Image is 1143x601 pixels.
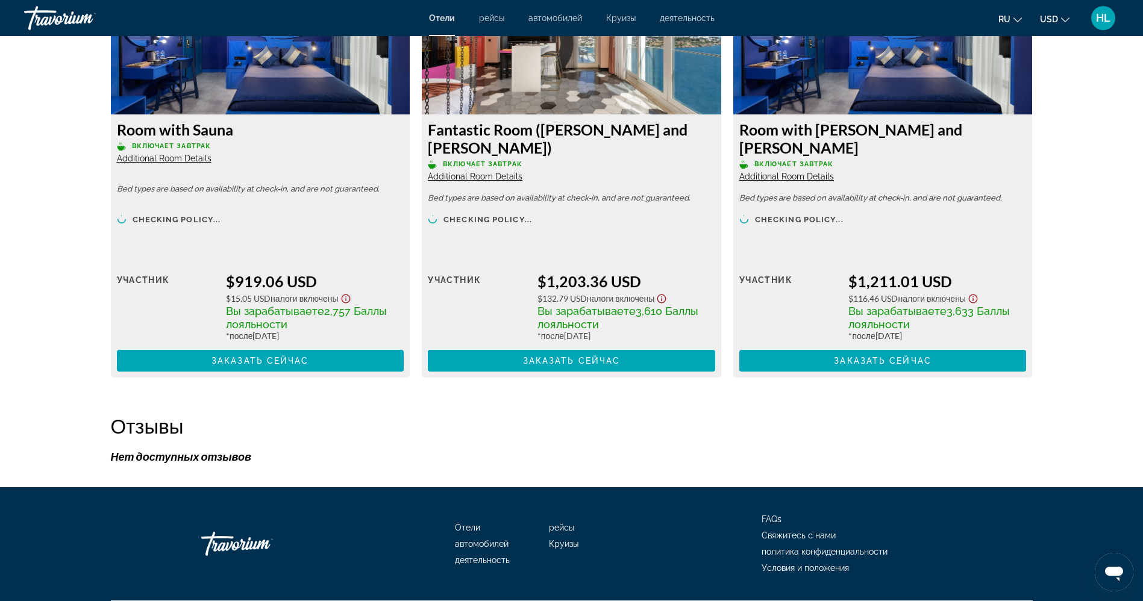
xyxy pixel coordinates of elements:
span: ru [998,14,1010,24]
div: * [DATE] [226,331,404,341]
span: $116.46 USD [848,293,898,304]
span: Заказать сейчас [834,356,932,366]
h3: Room with Sauna [117,120,404,139]
a: деятельность [660,13,715,23]
a: Отели [429,13,455,23]
iframe: Кнопка для запуску вікна повідомлень [1095,553,1133,591]
span: Additional Room Details [117,154,211,163]
span: Additional Room Details [428,172,522,181]
div: участник [739,272,840,341]
button: Show Taxes and Fees disclaimer [966,290,980,304]
div: $1,211.01 USD [848,272,1026,290]
span: Checking policy... [755,216,844,223]
a: автомобилей [455,539,509,549]
span: Налоги включены [587,293,655,304]
span: HL [1096,12,1110,24]
a: деятельность [455,555,510,565]
div: * [DATE] [848,331,1026,341]
h3: Fantastic Room ([PERSON_NAME] and [PERSON_NAME]) [428,120,715,157]
span: Вы зарабатываете [537,305,636,317]
span: Заказать сейчас [211,356,309,366]
p: Bed types are based on availability at check-in, and are not guaranteed. [428,194,715,202]
span: Включает завтрак [754,160,834,168]
a: Отели [455,523,480,532]
span: USD [1040,14,1058,24]
span: Checking policy... [133,216,221,223]
span: Вы зарабатываете [226,305,324,317]
a: FAQs [762,514,781,524]
span: Checking policy... [443,216,532,223]
a: рейсы [549,523,574,532]
h3: Room with [PERSON_NAME] and [PERSON_NAME] [739,120,1027,157]
span: 3,610 Баллы лояльности [537,305,698,331]
span: Включает завтрак [443,160,522,168]
a: рейсы [479,13,504,23]
button: Заказать сейчас [117,350,404,372]
button: User Menu [1088,5,1119,31]
span: $132.79 USD [537,293,587,304]
h2: Отзывы [111,414,1033,438]
a: Круизы [606,13,636,23]
span: $15.05 USD [226,293,271,304]
button: Заказать сейчас [428,350,715,372]
span: после [852,331,875,341]
button: Change currency [1040,10,1069,28]
p: Bed types are based on availability at check-in, and are not guaranteed. [117,185,404,193]
a: политика конфиденциальности [762,547,888,556]
span: Налоги включены [271,293,339,304]
div: * [DATE] [537,331,715,341]
div: участник [117,272,218,341]
a: Условия и положения [762,563,849,573]
button: Show Taxes and Fees disclaimer [339,290,353,304]
span: 2,757 Баллы лояльности [226,305,387,331]
p: Нет доступных отзывов [111,450,1033,463]
a: Travorium [24,2,145,34]
div: $1,203.36 USD [537,272,715,290]
div: $919.06 USD [226,272,404,290]
span: Additional Room Details [739,172,834,181]
a: Go Home [201,526,322,562]
span: Налоги включены [898,293,966,304]
div: участник [428,272,528,341]
button: Change language [998,10,1022,28]
button: Show Taxes and Fees disclaimer [654,290,669,304]
span: Включает завтрак [132,142,211,150]
span: Вы зарабатываете [848,305,947,317]
a: Круизы [549,539,578,549]
span: Заказать сейчас [523,356,621,366]
span: после [541,331,564,341]
button: Заказать сейчас [739,350,1027,372]
p: Bed types are based on availability at check-in, and are not guaranteed. [739,194,1027,202]
a: автомобилей [528,13,582,23]
a: Свяжитесь с нами [762,531,836,540]
span: после [230,331,252,341]
span: 3,633 Баллы лояльности [848,305,1010,331]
